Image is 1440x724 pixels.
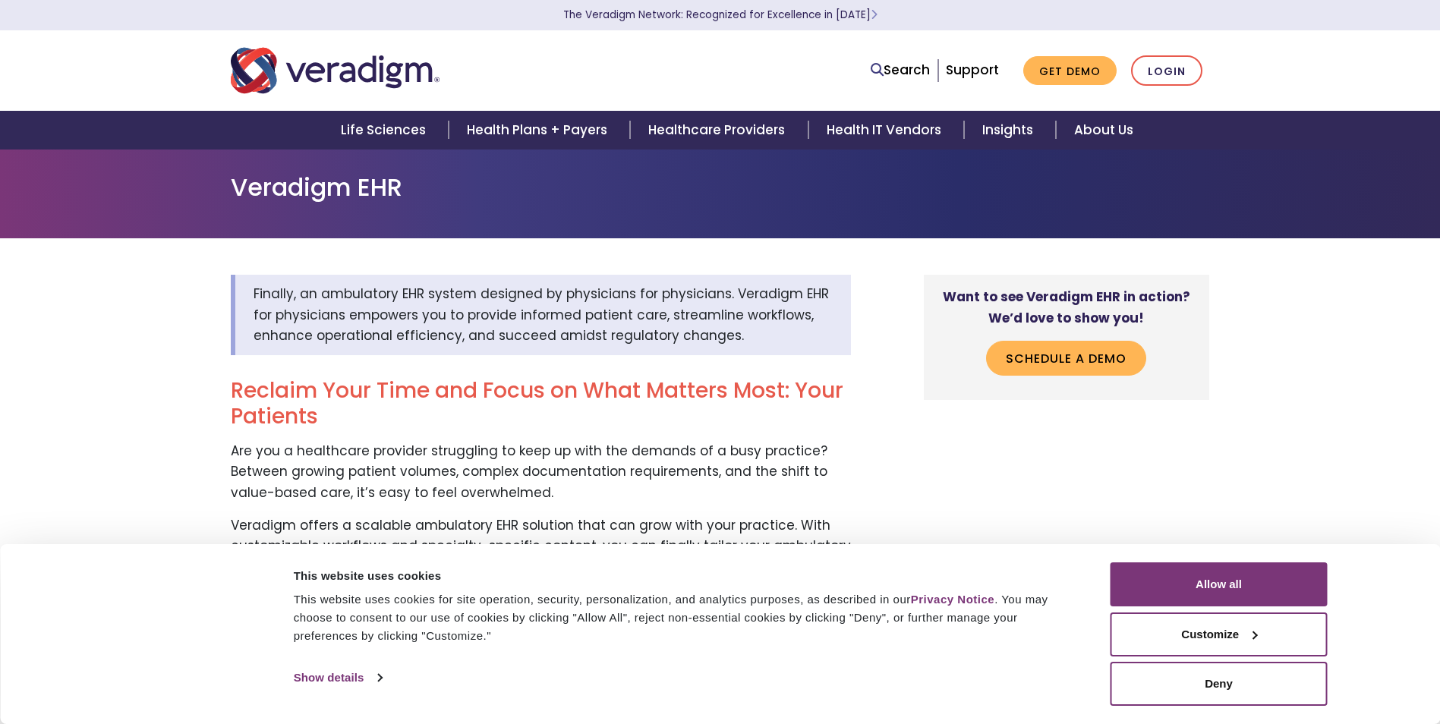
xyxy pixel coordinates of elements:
button: Allow all [1111,562,1328,606]
span: Learn More [871,8,878,22]
strong: Want to see Veradigm EHR in action? We’d love to show you! [943,288,1190,326]
h2: Reclaim Your Time and Focus on What Matters Most: Your Patients [231,378,851,429]
a: Support [946,61,999,79]
a: The Veradigm Network: Recognized for Excellence in [DATE]Learn More [563,8,878,22]
span: Finally, an ambulatory EHR system designed by physicians for physicians. Veradigm EHR for physici... [254,285,829,344]
a: Get Demo [1023,56,1117,86]
a: Health Plans + Payers [449,111,630,150]
a: Healthcare Providers [630,111,808,150]
a: Search [871,60,930,80]
a: Insights [964,111,1056,150]
a: Privacy Notice [911,593,994,606]
p: Are you a healthcare provider struggling to keep up with the demands of a busy practice? Between ... [231,441,851,503]
a: Show details [294,666,382,689]
a: Health IT Vendors [808,111,964,150]
a: Login [1131,55,1202,87]
img: Veradigm logo [231,46,440,96]
a: Schedule a Demo [986,341,1146,376]
div: This website uses cookies for site operation, security, personalization, and analytics purposes, ... [294,590,1076,645]
button: Deny [1111,662,1328,706]
p: Veradigm offers a scalable ambulatory EHR solution that can grow with your practice. With customi... [231,515,851,578]
div: This website uses cookies [294,567,1076,585]
a: Life Sciences [323,111,449,150]
h1: Veradigm EHR [231,173,1210,202]
button: Customize [1111,612,1328,656]
a: About Us [1056,111,1152,150]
